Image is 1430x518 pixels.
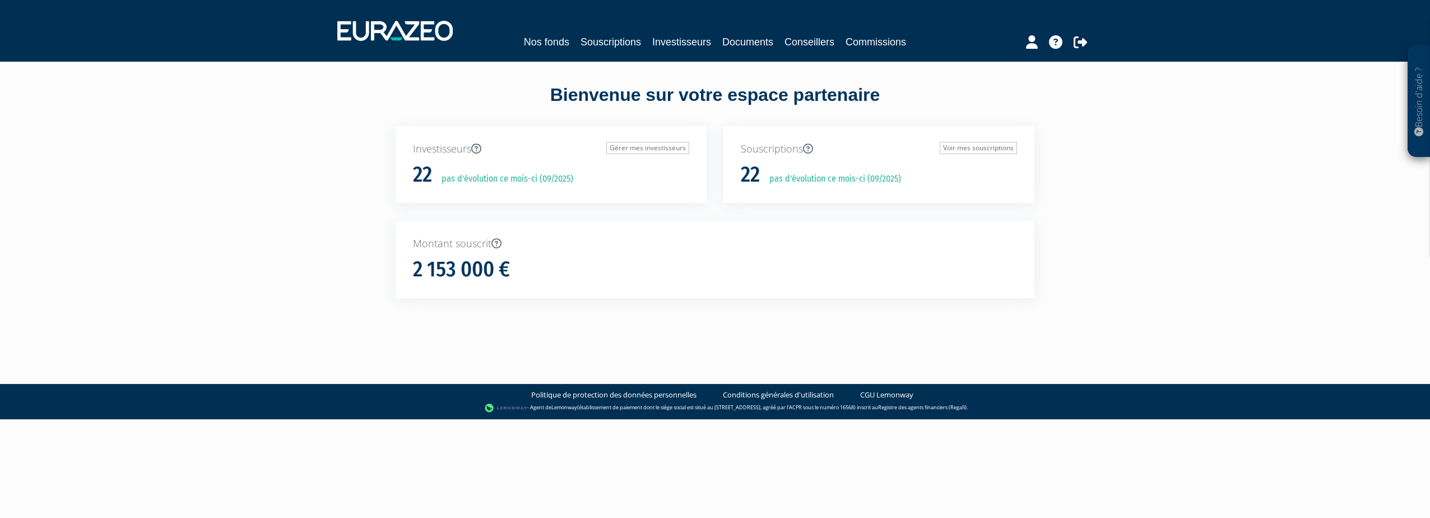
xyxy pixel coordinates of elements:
[878,404,967,411] a: Registre des agents financiers (Regafi)
[652,34,711,50] a: Investisseurs
[784,34,834,50] a: Conseillers
[846,34,906,50] a: Commissions
[723,390,834,400] a: Conditions générales d'utilisation
[413,142,689,156] p: Investisseurs
[606,142,689,154] a: Gérer mes investisseurs
[860,390,913,400] a: CGU Lemonway
[485,403,528,414] img: logo-lemonway.png
[413,258,510,281] h1: 2 153 000 €
[722,34,773,50] a: Documents
[387,82,1043,126] div: Bienvenue sur votre espace partenaire
[940,142,1017,154] a: Voir mes souscriptions
[531,390,697,400] a: Politique de protection des données personnelles
[524,34,569,50] a: Nos fonds
[413,237,1017,251] p: Montant souscrit
[741,163,760,187] h1: 22
[741,142,1017,156] p: Souscriptions
[551,404,577,411] a: Lemonway
[581,34,641,50] a: Souscriptions
[413,163,432,187] h1: 22
[11,403,1419,414] div: - Agent de (établissement de paiement dont le siège social est situé au [STREET_ADDRESS], agréé p...
[1413,51,1426,152] p: Besoin d'aide ?
[434,173,573,186] p: pas d'évolution ce mois-ci (09/2025)
[762,173,901,186] p: pas d'évolution ce mois-ci (09/2025)
[337,21,453,41] img: 1732889491-logotype_eurazeo_blanc_rvb.png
